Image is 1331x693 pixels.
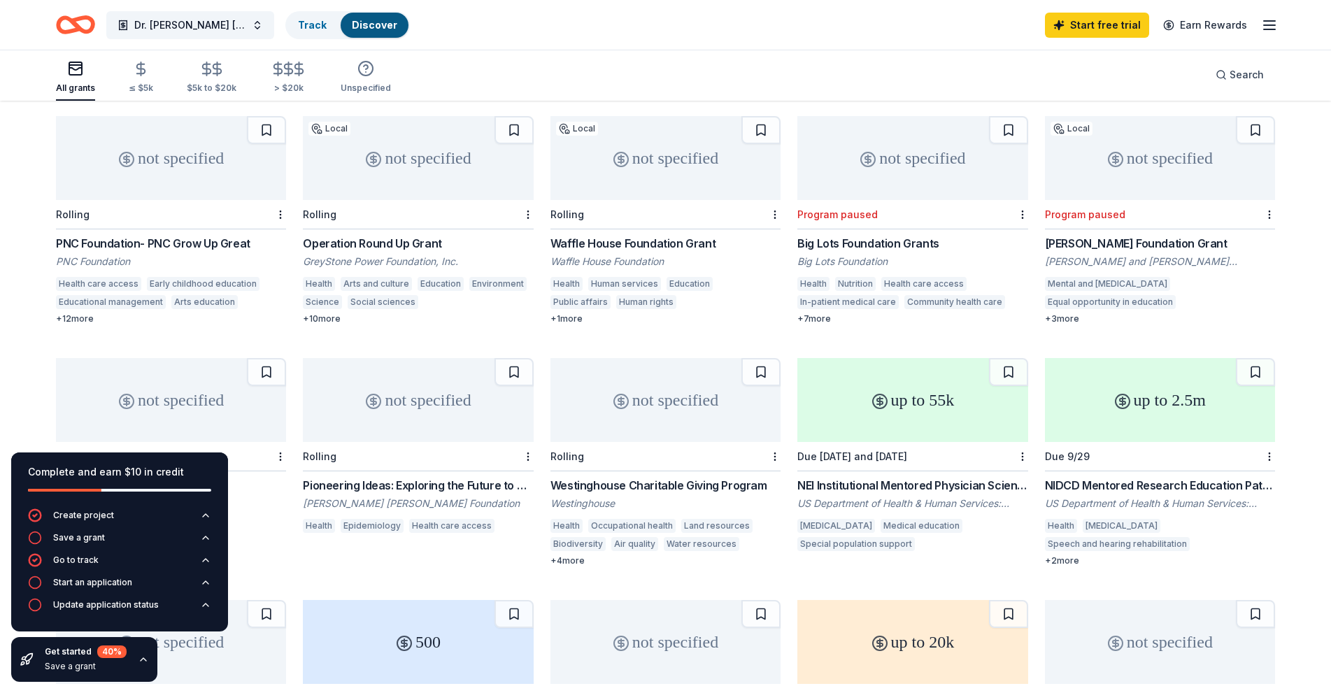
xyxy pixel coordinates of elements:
[409,519,494,533] div: Health care access
[797,537,915,551] div: Special population support
[45,645,127,658] div: Get started
[56,358,286,442] div: not specified
[550,477,781,494] div: Westinghouse Charitable Giving Program
[308,122,350,136] div: Local
[664,537,739,551] div: Water resources
[835,277,876,291] div: Nutrition
[303,235,533,252] div: Operation Round Up Grant
[1045,519,1077,533] div: Health
[129,83,153,94] div: ≤ $5k
[56,255,286,269] div: PNC Foundation
[588,519,676,533] div: Occupational health
[797,496,1027,510] div: US Department of Health & Human Services: National Institutes of Health (NIH)
[550,555,781,566] div: + 4 more
[611,537,658,551] div: Air quality
[106,11,274,39] button: Dr. [PERSON_NAME] [MEDICAL_DATA] Walk
[270,83,307,94] div: > $20k
[348,295,418,309] div: Social sciences
[341,519,404,533] div: Epidemiology
[1045,496,1275,510] div: US Department of Health & Human Services: National Institutes of Health (NIH)
[352,19,397,31] a: Discover
[550,208,584,220] div: Rolling
[1204,61,1275,89] button: Search
[1045,477,1275,494] div: NIDCD Mentored Research Education Pathway for Otolaryngology Residents and Medical Students (R25 ...
[56,358,286,537] a: not specifiedRollingExelixis Grants & GivingExelixisCancers[MEDICAL_DATA]
[28,553,211,576] button: Go to track
[303,295,342,309] div: Science
[187,55,236,101] button: $5k to $20k
[341,83,391,94] div: Unspecified
[550,537,606,551] div: Biodiversity
[270,55,307,101] button: > $20k
[298,19,327,31] a: Track
[303,600,533,684] div: 500
[56,295,166,309] div: Educational management
[797,277,830,291] div: Health
[550,277,583,291] div: Health
[53,532,105,543] div: Save a grant
[1045,313,1275,324] div: + 3 more
[56,208,90,220] div: Rolling
[1045,255,1275,269] div: [PERSON_NAME] and [PERSON_NAME] Foundation
[797,235,1027,252] div: Big Lots Foundation Grants
[667,277,713,291] div: Education
[53,577,132,588] div: Start an application
[129,55,153,101] button: ≤ $5k
[797,519,875,533] div: [MEDICAL_DATA]
[550,116,781,200] div: not specified
[550,255,781,269] div: Waffle House Foundation
[53,510,114,521] div: Create project
[303,358,533,537] a: not specifiedRollingPioneering Ideas: Exploring the Future to Build a Culture of Health[PERSON_NA...
[797,358,1027,442] div: up to 55k
[1045,358,1275,566] a: up to 2.5mDue 9/29NIDCD Mentored Research Education Pathway for Otolaryngology Residents and Medi...
[97,645,127,658] div: 40 %
[28,598,211,620] button: Update application status
[341,55,391,101] button: Unspecified
[285,11,410,39] button: TrackDiscover
[550,358,781,442] div: not specified
[187,83,236,94] div: $5k to $20k
[550,450,584,462] div: Rolling
[797,600,1027,684] div: up to 20k
[53,555,99,566] div: Go to track
[797,450,907,462] div: Due [DATE] and [DATE]
[469,277,527,291] div: Environment
[303,450,336,462] div: Rolling
[56,8,95,41] a: Home
[797,358,1027,555] a: up to 55kDue [DATE] and [DATE]NEI Institutional Mentored Physician Scientist Award (K12 Clinical ...
[56,313,286,324] div: + 12 more
[588,277,661,291] div: Human services
[56,235,286,252] div: PNC Foundation- PNC Grow Up Great
[550,295,611,309] div: Public affairs
[303,477,533,494] div: Pioneering Ideas: Exploring the Future to Build a Culture of Health
[550,235,781,252] div: Waffle House Foundation Grant
[550,116,781,324] a: not specifiedLocalRollingWaffle House Foundation GrantWaffle House FoundationHealthHuman services...
[1083,519,1160,533] div: [MEDICAL_DATA]
[550,358,781,566] a: not specifiedRollingWestinghouse Charitable Giving ProgramWestinghouseHealthOccupational healthLa...
[1045,295,1176,309] div: Equal opportunity in education
[797,295,899,309] div: In-patient medical care
[1045,555,1275,566] div: + 2 more
[56,277,141,291] div: Health care access
[1045,277,1170,291] div: Mental and [MEDICAL_DATA]
[28,531,211,553] button: Save a grant
[1045,116,1275,200] div: not specified
[881,519,962,533] div: Medical education
[797,255,1027,269] div: Big Lots Foundation
[1230,66,1264,83] span: Search
[797,116,1027,324] a: not specifiedProgram pausedBig Lots Foundation GrantsBig Lots FoundationHealthNutritionHealth car...
[797,208,878,220] div: Program paused
[341,277,412,291] div: Arts and culture
[303,208,336,220] div: Rolling
[1045,116,1275,324] a: not specifiedLocalProgram paused[PERSON_NAME] Foundation Grant[PERSON_NAME] and [PERSON_NAME] Fou...
[28,576,211,598] button: Start an application
[303,116,533,200] div: not specified
[56,55,95,101] button: All grants
[56,83,95,94] div: All grants
[904,295,1005,309] div: Community health care
[28,464,211,480] div: Complete and earn $10 in credit
[550,519,583,533] div: Health
[303,496,533,510] div: [PERSON_NAME] [PERSON_NAME] Foundation
[1045,600,1275,684] div: not specified
[797,477,1027,494] div: NEI Institutional Mentored Physician Scientist Award (K12 Clinical Trial Optional) (348702)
